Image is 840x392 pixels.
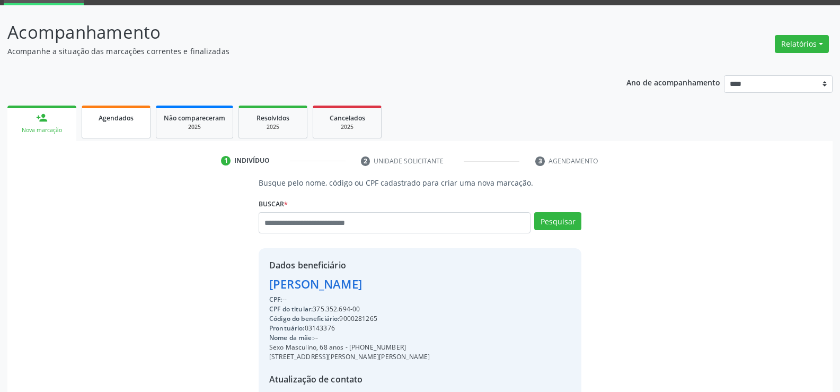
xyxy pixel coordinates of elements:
div: 2025 [164,123,225,131]
div: Indivíduo [234,156,270,165]
button: Pesquisar [534,212,581,230]
div: 2025 [321,123,374,131]
span: CPF do titular: [269,304,313,313]
span: Resolvidos [257,114,289,123]
div: [PERSON_NAME] [269,275,430,293]
div: 2025 [246,123,299,131]
div: 03143376 [269,324,430,333]
button: Relatórios [775,35,829,53]
p: Ano de acompanhamento [626,75,720,89]
span: Prontuário: [269,324,305,333]
p: Acompanhamento [7,19,585,46]
p: Acompanhe a situação das marcações correntes e finalizadas [7,46,585,57]
div: Atualização de contato [269,373,430,386]
span: Nome da mãe: [269,333,314,342]
div: 375.352.694-00 [269,304,430,314]
div: 9000281265 [269,314,430,324]
label: Buscar [259,196,288,212]
div: [STREET_ADDRESS][PERSON_NAME][PERSON_NAME] [269,352,430,362]
div: Nova marcação [15,126,69,134]
div: Sexo Masculino, 68 anos - [PHONE_NUMBER] [269,343,430,352]
span: Cancelados [330,114,365,123]
div: 1 [221,156,231,165]
div: Dados beneficiário [269,259,430,272]
p: Busque pelo nome, código ou CPF cadastrado para criar uma nova marcação. [259,177,581,188]
span: Agendados [99,114,134,123]
div: -- [269,295,430,304]
div: person_add [36,112,48,124]
span: CPF: [269,295,282,304]
div: -- [269,333,430,343]
span: Não compareceram [164,114,225,123]
span: Código do beneficiário: [269,314,339,323]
